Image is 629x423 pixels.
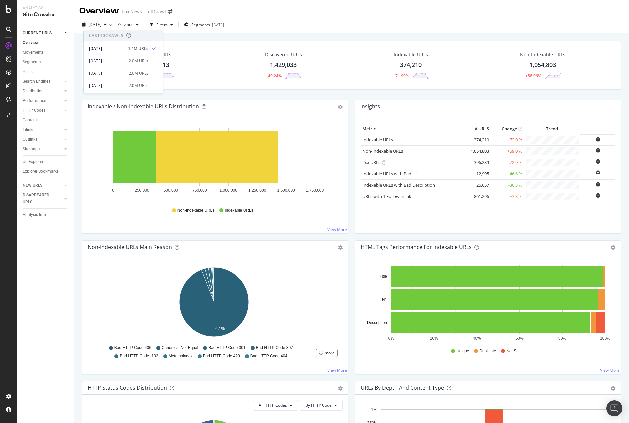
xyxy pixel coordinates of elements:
[23,68,39,75] a: Visits
[305,402,332,408] span: By HTTP Code
[306,188,324,193] text: 1,750,000
[23,158,43,165] div: Url Explorer
[277,188,295,193] text: 1,500,000
[89,46,124,52] div: [DATE]
[253,400,298,411] button: All HTTP Codes
[338,386,343,391] div: gear
[360,102,380,111] h4: Insights
[596,181,600,187] div: bell-plus
[491,145,524,157] td: +59.0 %
[23,107,45,114] div: HTTP Codes
[248,188,266,193] text: 1,250,000
[147,19,176,30] button: Filters
[115,22,133,27] span: Previous
[491,124,524,134] th: Change
[23,107,62,114] a: HTTP Codes
[464,145,491,157] td: 1,054,803
[120,353,158,359] span: Bad HTTP Code -102
[23,117,69,124] a: Content
[400,61,422,69] div: 374,210
[128,46,148,52] div: 1.4M URLs
[23,78,62,85] a: Search Engines
[88,22,101,27] span: 2025 Aug. 7th
[338,245,343,250] div: gear
[265,51,302,58] div: Discovered URLs
[225,208,253,213] span: Indexable URLs
[89,33,124,38] div: Last 10 Crawls
[89,83,125,89] div: [DATE]
[362,193,411,199] a: URLs with 1 Follow Inlink
[491,134,524,146] td: -72.0 %
[430,336,438,341] text: 20%
[23,146,40,153] div: Sitemaps
[213,326,225,331] text: 94.1%
[361,124,464,134] th: Metric
[338,105,343,109] div: gear
[464,168,491,179] td: 12,995
[606,400,622,416] div: Open Intercom Messenger
[89,70,125,76] div: [DATE]
[325,350,335,356] div: more
[191,22,210,28] span: Segments
[515,336,523,341] text: 60%
[382,297,387,302] text: H1
[23,68,33,75] div: Visits
[23,192,62,206] a: DISAPPEARED URLS
[208,345,245,351] span: Bad HTTP Code 301
[361,265,613,342] svg: A chart.
[114,345,151,351] span: Bad HTTP Code 406
[115,19,141,30] button: Previous
[256,345,293,351] span: Bad HTTP Code 307
[473,336,481,341] text: 40%
[23,117,37,124] div: Content
[464,179,491,191] td: 25,657
[23,11,68,19] div: SiteCrawler
[23,146,62,153] a: Sitemaps
[362,148,403,154] a: Non-Indexable URLs
[250,353,287,359] span: Bad HTTP Code 404
[88,265,340,342] svg: A chart.
[88,244,172,250] div: Non-Indexable URLs Main Reason
[362,171,418,177] a: Indexable URLs with Bad H1
[168,9,172,14] div: arrow-right-arrow-left
[23,168,69,175] a: Explorer Bookmarks
[89,58,125,64] div: [DATE]
[156,22,168,28] div: Filters
[464,157,491,168] td: 396,239
[23,49,69,56] a: Movements
[129,58,148,64] div: 2.0M URLs
[177,208,214,213] span: Non-Indexable URLs
[362,182,435,188] a: Indexable URLs with Bad Description
[122,8,166,15] div: Fox News - Full Crawl
[600,336,610,341] text: 100%
[367,320,387,325] text: Description
[529,61,556,69] div: 1,054,803
[88,103,199,110] div: Indexable / Non-Indexable URLs Distribution
[23,182,62,189] a: NEW URLS
[23,126,62,133] a: Inlinks
[23,39,39,46] div: Overview
[394,51,428,58] div: Indexable URLs
[164,188,178,193] text: 500,000
[520,51,565,58] div: Non-Indexable URLs
[596,193,600,198] div: bell-plus
[361,244,472,250] div: HTML Tags Performance for Indexable URLs
[129,83,148,89] div: 2.0M URLs
[388,336,394,341] text: 0%
[479,348,496,354] span: Duplicate
[23,97,46,104] div: Performance
[596,159,600,164] div: bell-plus
[394,73,409,79] div: -71.99%
[88,124,340,201] svg: A chart.
[135,188,149,193] text: 250,000
[79,19,109,30] button: [DATE]
[23,97,62,104] a: Performance
[23,39,69,46] a: Overview
[23,30,62,37] a: CURRENT URLS
[300,400,343,411] button: By HTTP Code
[129,70,148,76] div: 2.0M URLs
[23,211,69,218] a: Analysis Info
[611,386,615,391] div: gear
[611,245,615,250] div: gear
